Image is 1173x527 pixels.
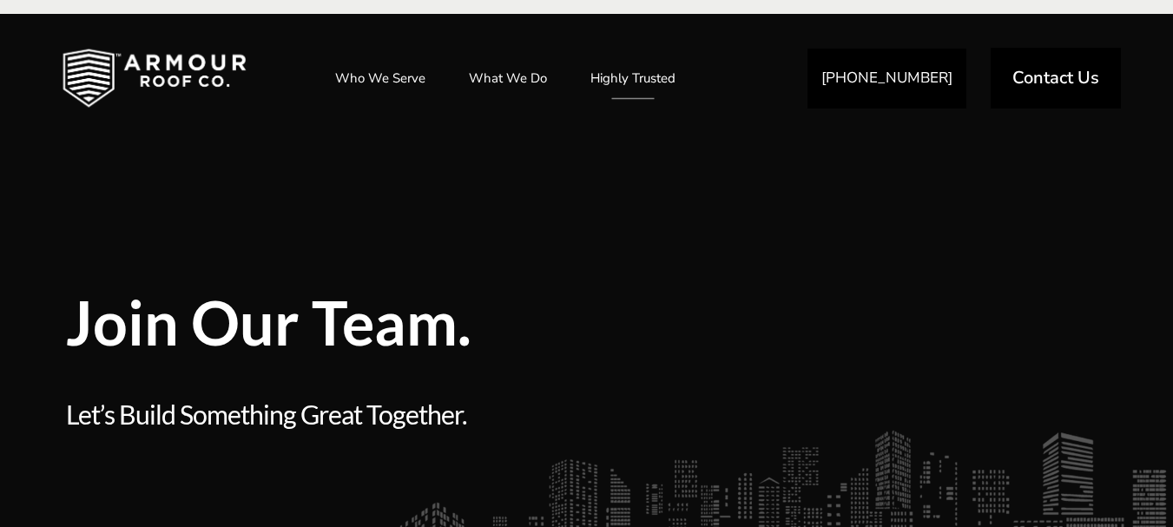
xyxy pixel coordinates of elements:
[451,56,564,100] a: What We Do
[807,49,966,109] a: [PHONE_NUMBER]
[66,396,581,433] span: Let’s Build Something Great Together.
[318,56,443,100] a: Who We Serve
[991,48,1121,109] a: Contact Us
[573,56,693,100] a: Highly Trusted
[1012,69,1099,87] span: Contact Us
[35,35,274,122] img: Industrial and Commercial Roofing Company | Armour Roof Co.
[66,292,839,352] span: Join Our Team.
